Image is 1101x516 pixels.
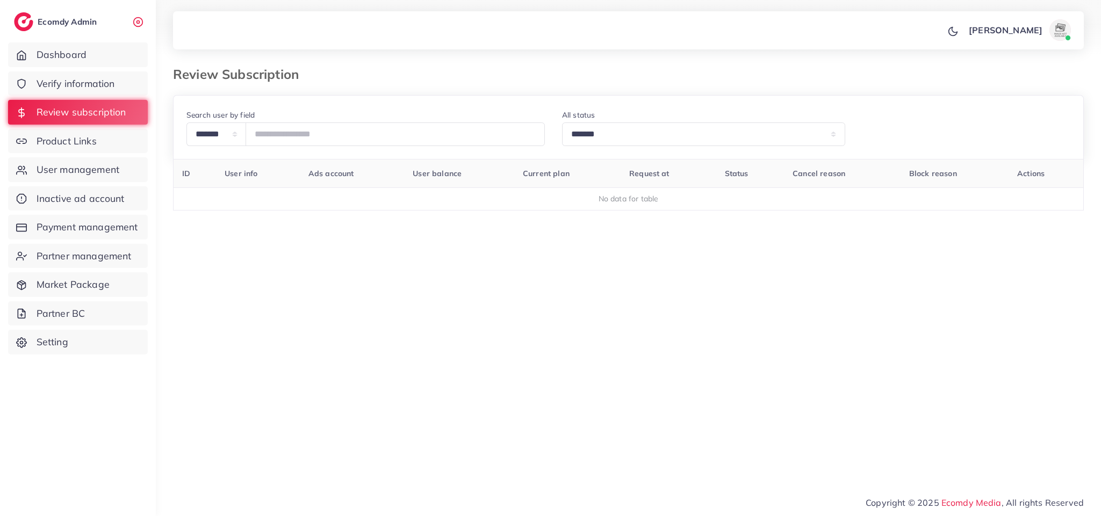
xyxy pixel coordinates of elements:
[8,129,148,154] a: Product Links
[37,77,115,91] span: Verify information
[866,496,1084,509] span: Copyright © 2025
[8,244,148,268] a: Partner management
[8,42,148,67] a: Dashboard
[37,105,126,119] span: Review subscription
[37,48,87,62] span: Dashboard
[37,134,97,148] span: Product Links
[308,169,354,178] span: Ads account
[37,278,110,292] span: Market Package
[8,186,148,211] a: Inactive ad account
[941,497,1002,508] a: Ecomdy Media
[37,192,125,206] span: Inactive ad account
[37,249,132,263] span: Partner management
[8,301,148,326] a: Partner BC
[182,169,190,178] span: ID
[629,169,670,178] span: Request at
[38,17,99,27] h2: Ecomdy Admin
[14,12,99,31] a: logoEcomdy Admin
[186,110,255,120] label: Search user by field
[562,110,595,120] label: All status
[1002,496,1084,509] span: , All rights Reserved
[1049,19,1071,41] img: avatar
[8,100,148,125] a: Review subscription
[1017,169,1045,178] span: Actions
[179,193,1078,204] div: No data for table
[225,169,257,178] span: User info
[37,163,119,177] span: User management
[963,19,1075,41] a: [PERSON_NAME]avatar
[909,169,957,178] span: Block reason
[8,71,148,96] a: Verify information
[8,215,148,239] a: Payment management
[523,169,570,178] span: Current plan
[413,169,462,178] span: User balance
[173,67,307,82] h3: Review Subscription
[37,220,138,234] span: Payment management
[14,12,33,31] img: logo
[8,157,148,182] a: User management
[793,169,845,178] span: Cancel reason
[37,307,85,321] span: Partner BC
[969,24,1042,37] p: [PERSON_NAME]
[725,169,749,178] span: Status
[8,272,148,297] a: Market Package
[37,335,68,349] span: Setting
[8,330,148,354] a: Setting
